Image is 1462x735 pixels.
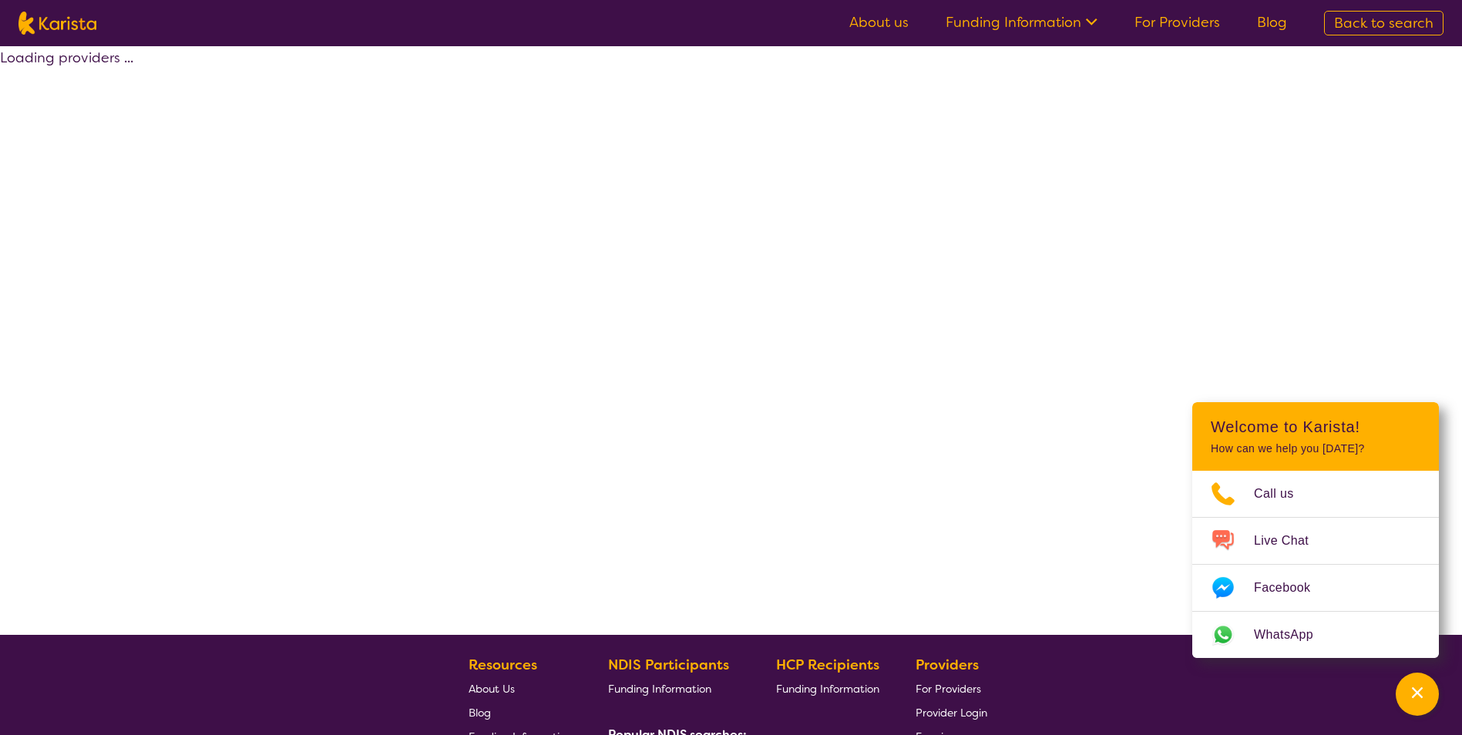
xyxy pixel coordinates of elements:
[469,700,572,724] a: Blog
[776,682,879,696] span: Funding Information
[916,706,987,720] span: Provider Login
[1334,14,1433,32] span: Back to search
[469,706,491,720] span: Blog
[1192,612,1439,658] a: Web link opens in a new tab.
[776,656,879,674] b: HCP Recipients
[916,682,981,696] span: For Providers
[1254,576,1329,599] span: Facebook
[608,682,711,696] span: Funding Information
[1254,482,1312,505] span: Call us
[469,682,515,696] span: About Us
[916,700,987,724] a: Provider Login
[1134,13,1220,32] a: For Providers
[1257,13,1287,32] a: Blog
[1211,418,1420,436] h2: Welcome to Karista!
[608,676,741,700] a: Funding Information
[1192,471,1439,658] ul: Choose channel
[1192,402,1439,658] div: Channel Menu
[1324,11,1444,35] a: Back to search
[469,656,537,674] b: Resources
[916,656,979,674] b: Providers
[916,676,987,700] a: For Providers
[946,13,1097,32] a: Funding Information
[608,656,729,674] b: NDIS Participants
[1254,623,1332,646] span: WhatsApp
[776,676,879,700] a: Funding Information
[469,676,572,700] a: About Us
[1396,673,1439,716] button: Channel Menu
[18,12,96,35] img: Karista logo
[1254,529,1327,552] span: Live Chat
[849,13,909,32] a: About us
[1211,442,1420,455] p: How can we help you [DATE]?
